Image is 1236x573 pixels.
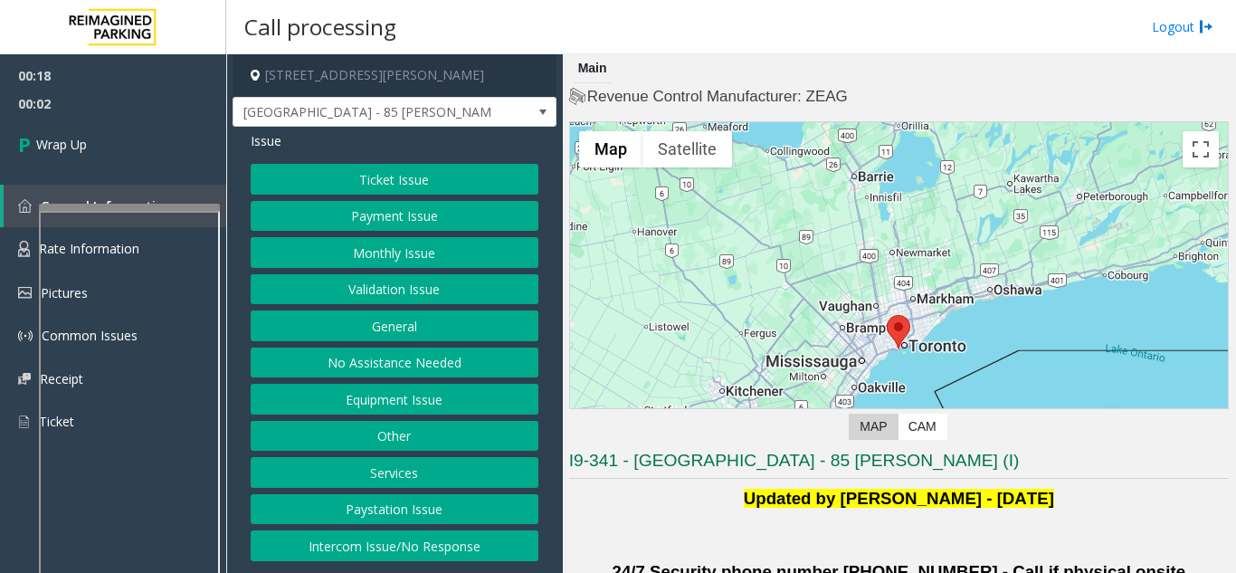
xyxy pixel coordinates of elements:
[36,135,87,154] span: Wrap Up
[887,315,910,349] div: 85 Hanna Avenue, Toronto, ON
[1183,131,1219,167] button: Toggle fullscreen view
[569,86,1229,108] h4: Revenue Control Manufacturer: ZEAG
[233,54,556,97] h4: [STREET_ADDRESS][PERSON_NAME]
[251,348,538,378] button: No Assistance Needed
[579,131,642,167] button: Show street map
[18,287,32,299] img: 'icon'
[4,185,226,227] a: General Information
[18,329,33,343] img: 'icon'
[251,237,538,268] button: Monthly Issue
[251,530,538,561] button: Intercom Issue/No Response
[251,384,538,415] button: Equipment Issue
[251,164,538,195] button: Ticket Issue
[18,373,31,385] img: 'icon'
[898,414,947,440] label: CAM
[18,199,32,213] img: 'icon'
[574,54,612,83] div: Main
[849,414,898,440] label: Map
[41,197,172,215] span: General Information
[1152,17,1213,36] a: Logout
[251,201,538,232] button: Payment Issue
[569,449,1229,479] h3: I9-341 - [GEOGRAPHIC_DATA] - 85 [PERSON_NAME] (I)
[251,310,538,341] button: General
[235,5,405,49] h3: Call processing
[1199,17,1213,36] img: logout
[18,414,30,430] img: 'icon'
[251,457,538,488] button: Services
[233,98,491,127] span: [GEOGRAPHIC_DATA] - 85 [PERSON_NAME]
[251,274,538,305] button: Validation Issue
[251,421,538,452] button: Other
[251,131,281,150] span: Issue
[18,241,30,257] img: 'icon'
[744,489,1054,508] b: Updated by [PERSON_NAME] - [DATE]
[642,131,732,167] button: Show satellite imagery
[251,494,538,525] button: Paystation Issue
